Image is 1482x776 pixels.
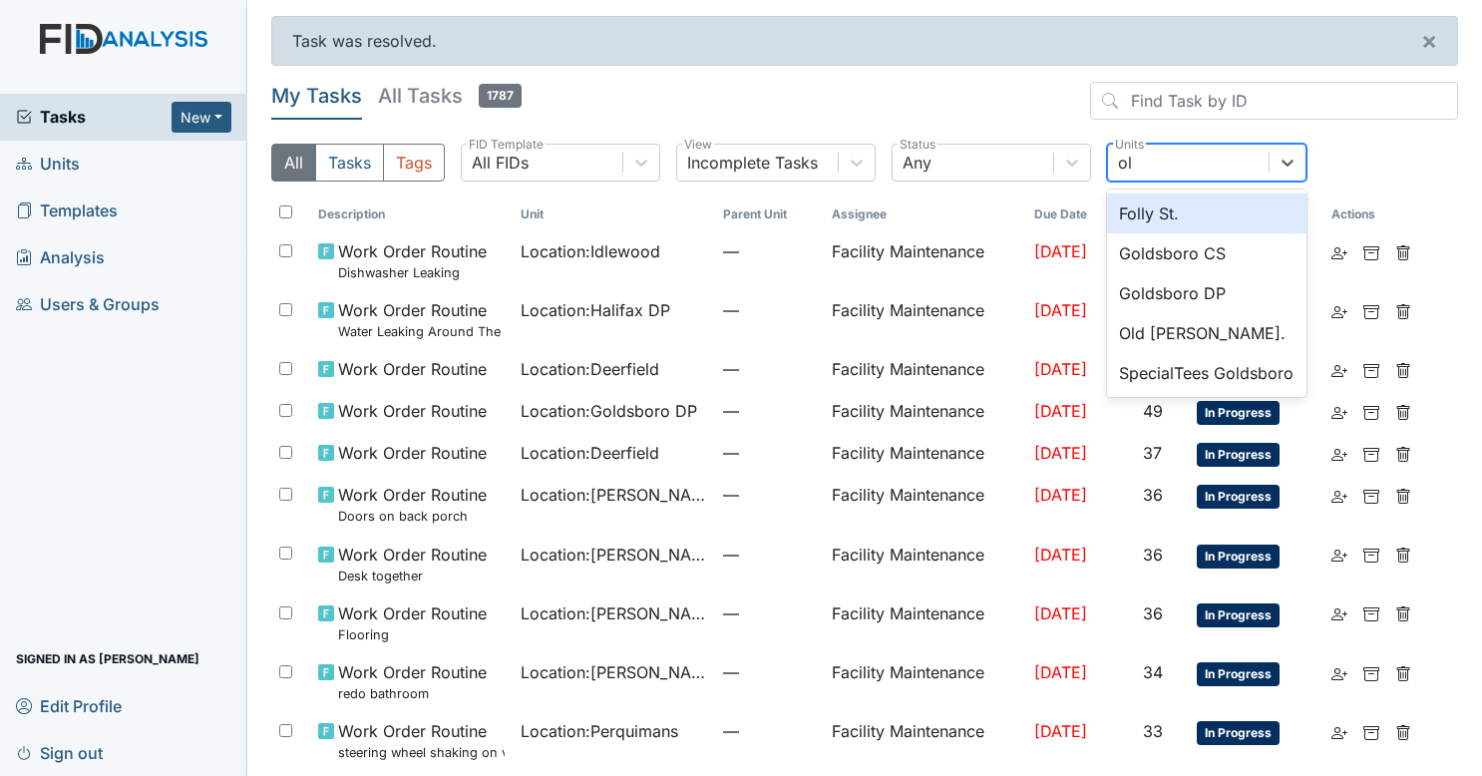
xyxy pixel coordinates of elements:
span: Work Order Routine [338,357,487,381]
span: [DATE] [1034,485,1087,505]
span: 37 [1143,443,1162,463]
span: — [723,441,815,465]
span: In Progress [1197,721,1280,745]
td: Facility Maintenance [824,391,1026,433]
span: — [723,543,815,567]
small: redo bathroom [338,684,487,703]
span: Location : Goldsboro DP [521,399,697,423]
a: Tasks [16,105,172,129]
td: Facility Maintenance [824,231,1026,290]
span: — [723,483,815,507]
span: Location : Perquimans [521,719,678,743]
small: Desk together [338,567,487,585]
span: Work Order Routine [338,441,487,465]
td: Facility Maintenance [824,475,1026,534]
span: [DATE] [1034,300,1087,320]
a: Delete [1395,441,1411,465]
div: Goldsboro DP [1107,273,1306,313]
span: [DATE] [1034,603,1087,623]
td: Facility Maintenance [824,349,1026,391]
a: Delete [1395,543,1411,567]
span: Work Order Routine Doors on back porch [338,483,487,526]
span: [DATE] [1034,662,1087,682]
span: [DATE] [1034,443,1087,463]
div: SpecialTees Goldsboro [1107,353,1306,393]
span: Location : [PERSON_NAME] [521,660,707,684]
th: Toggle SortBy [513,197,715,231]
td: Facility Maintenance [824,652,1026,711]
span: In Progress [1197,485,1280,509]
a: Archive [1363,239,1379,263]
button: × [1401,17,1457,65]
th: Assignee [824,197,1026,231]
span: [DATE] [1034,401,1087,421]
a: Delete [1395,399,1411,423]
span: In Progress [1197,603,1280,627]
span: Location : Deerfield [521,357,659,381]
span: Units [16,149,80,180]
span: — [723,298,815,322]
span: Analysis [16,242,105,273]
span: Edit Profile [16,690,122,721]
span: — [723,399,815,423]
a: Delete [1395,357,1411,381]
th: Toggle SortBy [310,197,513,231]
span: Work Order Routine [338,399,487,423]
span: [DATE] [1034,241,1087,261]
a: Archive [1363,719,1379,743]
td: Facility Maintenance [824,711,1026,770]
span: Location : [PERSON_NAME]. [521,601,707,625]
span: — [723,239,815,263]
button: Tasks [315,144,384,182]
td: Facility Maintenance [824,593,1026,652]
span: 49 [1143,401,1163,421]
div: Goldsboro CS [1107,233,1306,273]
span: 36 [1143,485,1163,505]
span: Templates [16,195,118,226]
button: Tags [383,144,445,182]
span: 33 [1143,721,1163,741]
div: Any [903,151,931,175]
a: Delete [1395,660,1411,684]
th: Toggle SortBy [1026,197,1136,231]
button: New [172,102,231,133]
span: Location : [PERSON_NAME] Loop [521,543,707,567]
input: Toggle All Rows Selected [279,205,292,218]
th: Actions [1323,197,1423,231]
div: Old [PERSON_NAME]. [1107,313,1306,353]
span: — [723,357,815,381]
span: Location : Deerfield [521,441,659,465]
a: Delete [1395,298,1411,322]
span: In Progress [1197,443,1280,467]
span: Sign out [16,737,103,768]
small: steering wheel shaking on van [338,743,505,762]
span: [DATE] [1034,545,1087,565]
div: Task was resolved. [271,16,1458,66]
span: Work Order Routine Desk together [338,543,487,585]
span: Work Order Routine redo bathroom [338,660,487,703]
button: All [271,144,316,182]
span: Signed in as [PERSON_NAME] [16,643,199,674]
a: Delete [1395,239,1411,263]
td: Facility Maintenance [824,433,1026,475]
div: Folly St. [1107,194,1306,233]
a: Archive [1363,357,1379,381]
a: Delete [1395,483,1411,507]
small: Doors on back porch [338,507,487,526]
span: In Progress [1197,401,1280,425]
a: Delete [1395,719,1411,743]
a: Archive [1363,298,1379,322]
a: Archive [1363,483,1379,507]
span: Work Order Routine Water Leaking Around The Base of the Toilet [338,298,505,341]
span: 1787 [479,84,522,108]
span: 34 [1143,662,1163,682]
span: Location : [PERSON_NAME]. [521,483,707,507]
h5: All Tasks [378,82,522,110]
td: Facility Maintenance [824,535,1026,593]
h5: My Tasks [271,82,362,110]
a: Archive [1363,543,1379,567]
small: Flooring [338,625,487,644]
a: Archive [1363,399,1379,423]
small: Dishwasher Leaking [338,263,487,282]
